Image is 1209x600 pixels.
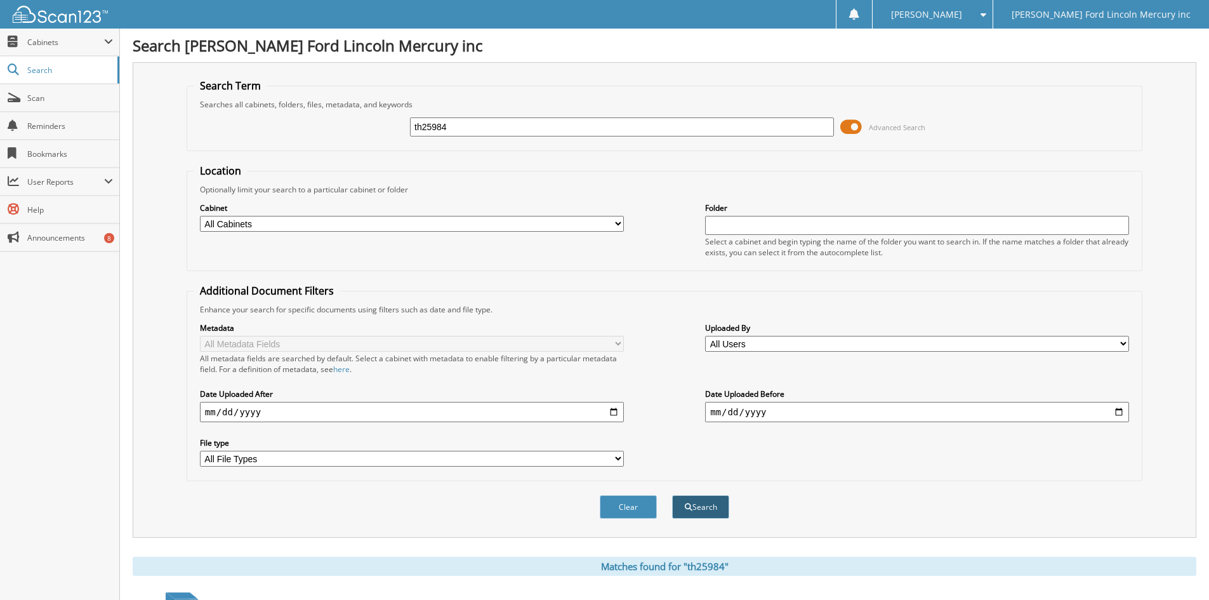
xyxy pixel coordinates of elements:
[200,402,624,422] input: start
[672,495,729,519] button: Search
[27,177,104,187] span: User Reports
[200,323,624,333] label: Metadata
[705,203,1129,213] label: Folder
[200,389,624,399] label: Date Uploaded After
[133,557,1196,576] div: Matches found for "th25984"
[200,203,624,213] label: Cabinet
[194,184,1135,195] div: Optionally limit your search to a particular cabinet or folder
[705,236,1129,258] div: Select a cabinet and begin typing the name of the folder you want to search in. If the name match...
[27,121,113,131] span: Reminders
[200,437,624,448] label: File type
[194,304,1135,315] div: Enhance your search for specific documents using filters such as date and file type.
[333,364,350,375] a: here
[27,65,111,76] span: Search
[27,232,113,243] span: Announcements
[27,149,113,159] span: Bookmarks
[705,402,1129,422] input: end
[705,389,1129,399] label: Date Uploaded Before
[600,495,657,519] button: Clear
[869,123,925,132] span: Advanced Search
[13,6,108,23] img: scan123-logo-white.svg
[133,35,1196,56] h1: Search [PERSON_NAME] Ford Lincoln Mercury inc
[194,99,1135,110] div: Searches all cabinets, folders, files, metadata, and keywords
[891,11,962,18] span: [PERSON_NAME]
[104,233,114,243] div: 8
[194,284,340,298] legend: Additional Document Filters
[1012,11,1191,18] span: [PERSON_NAME] Ford Lincoln Mercury inc
[705,323,1129,333] label: Uploaded By
[27,37,104,48] span: Cabinets
[200,353,624,375] div: All metadata fields are searched by default. Select a cabinet with metadata to enable filtering b...
[27,204,113,215] span: Help
[27,93,113,103] span: Scan
[194,164,248,178] legend: Location
[194,79,267,93] legend: Search Term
